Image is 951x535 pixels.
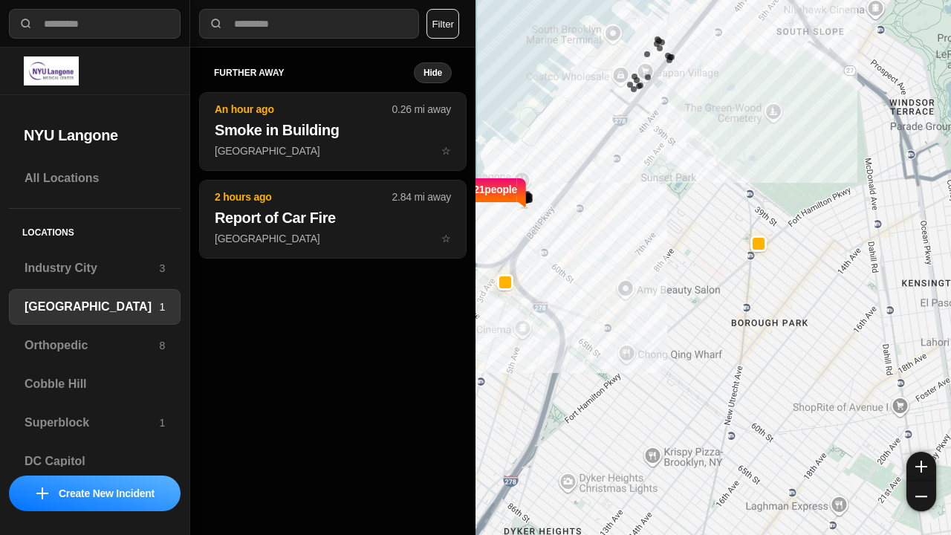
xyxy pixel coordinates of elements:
p: 3 [159,261,165,276]
h3: Superblock [25,414,159,432]
img: logo [24,56,79,85]
button: iconCreate New Incident [9,476,181,511]
img: search [209,16,224,31]
a: Orthopedic8 [9,328,181,363]
p: 1 [159,299,165,314]
a: Industry City3 [9,250,181,286]
img: zoom-out [915,490,927,502]
h2: Smoke in Building [215,120,451,140]
img: zoom-in [915,461,927,473]
button: zoom-out [906,481,936,511]
a: 2 hours ago2.84 mi awayReport of Car Fire[GEOGRAPHIC_DATA]star [199,232,467,244]
p: 8 [159,338,165,353]
h3: Industry City [25,259,159,277]
h5: Locations [9,209,181,250]
button: 2 hours ago2.84 mi awayReport of Car Fire[GEOGRAPHIC_DATA]star [199,180,467,259]
p: 2.84 mi away [392,189,451,204]
span: star [441,233,451,244]
h3: All Locations [25,169,165,187]
button: zoom-in [906,452,936,481]
p: An hour ago [215,102,392,117]
p: 1 [159,415,165,430]
h2: Report of Car Fire [215,207,451,228]
p: [GEOGRAPHIC_DATA] [215,231,451,246]
h2: NYU Langone [24,125,166,146]
a: DC Capitol [9,444,181,479]
a: [GEOGRAPHIC_DATA]1 [9,289,181,325]
h3: [GEOGRAPHIC_DATA] [25,298,159,316]
button: Filter [426,9,459,39]
small: Hide [423,67,442,79]
button: Hide [414,62,452,83]
h5: further away [214,67,414,79]
h3: Orthopedic [25,337,159,354]
p: 421 people [468,182,517,215]
h3: DC Capitol [25,453,165,470]
p: 2 hours ago [215,189,392,204]
a: Cobble Hill [9,366,181,402]
a: An hour ago0.26 mi awaySmoke in Building[GEOGRAPHIC_DATA]star [199,144,467,157]
span: star [441,145,451,157]
a: Superblock1 [9,405,181,441]
img: notch [517,176,528,209]
button: An hour ago0.26 mi awaySmoke in Building[GEOGRAPHIC_DATA]star [199,92,467,171]
img: search [19,16,33,31]
img: icon [36,487,48,499]
h3: Cobble Hill [25,375,165,393]
p: [GEOGRAPHIC_DATA] [215,143,451,158]
p: 0.26 mi away [392,102,451,117]
p: Create New Incident [59,486,155,501]
a: All Locations [9,160,181,196]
